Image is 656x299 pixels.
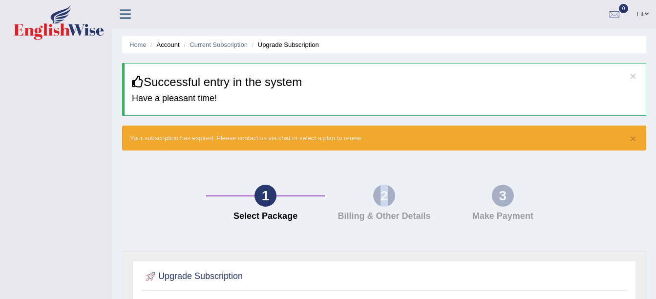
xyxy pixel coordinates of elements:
h4: Have a pleasant time! [132,94,638,104]
button: × [630,71,636,81]
h4: Billing & Other Details [330,212,439,221]
div: 3 [492,185,514,207]
button: × [630,133,636,144]
div: 2 [373,185,395,207]
h3: Successful entry in the system [132,76,638,88]
h4: Select Package [211,212,320,221]
div: Your subscription has expired. Please contact us via chat or select a plan to renew [122,126,646,150]
li: Upgrade Subscription [250,40,319,49]
span: 0 [619,4,629,13]
h4: Make Payment [448,212,557,221]
a: Home [129,41,147,48]
h2: Upgrade Subscription [144,269,243,284]
li: Account [148,40,179,49]
div: 1 [254,185,276,207]
a: Current Subscription [190,41,248,48]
